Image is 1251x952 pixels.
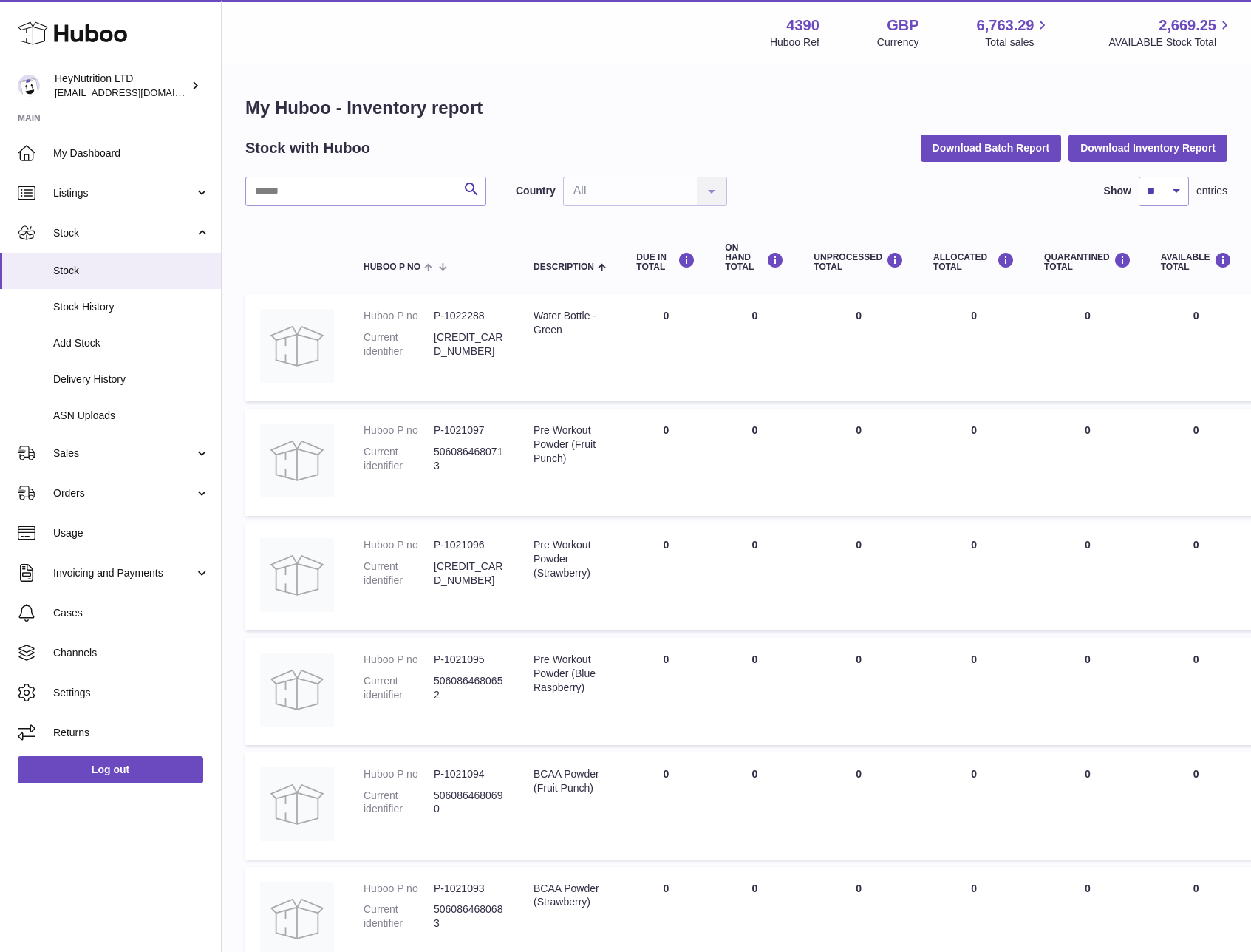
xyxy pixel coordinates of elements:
[918,409,1029,516] td: 0
[814,252,904,272] div: UNPROCESSED Total
[534,262,594,272] span: Description
[710,638,799,745] td: 0
[364,882,434,896] dt: Huboo P no
[1085,539,1091,551] span: 0
[1108,35,1233,50] span: AVAILABLE Stock Total
[364,262,420,272] span: Huboo P no
[770,35,819,50] div: Huboo Ref
[1159,16,1216,35] span: 2,669.25
[434,902,504,931] dd: 5060864680683
[1161,252,1232,272] div: AVAILABLE Total
[933,252,1015,272] div: ALLOCATED Total
[1146,409,1247,516] td: 0
[887,16,918,35] strong: GBP
[53,486,194,500] span: Orders
[364,309,434,323] dt: Huboo P no
[245,96,1227,120] h1: My Huboo - Inventory report
[1196,184,1227,198] span: entries
[516,184,556,198] label: Country
[434,330,504,358] dd: [CREDIT_CARD_NUMBER]
[710,523,799,630] td: 0
[53,526,210,540] span: Usage
[434,767,504,781] dd: P-1021094
[799,752,918,860] td: 0
[710,752,799,860] td: 0
[1085,310,1091,322] span: 0
[918,752,1029,860] td: 0
[918,638,1029,745] td: 0
[1068,135,1227,161] button: Download Inventory Report
[534,309,607,337] div: Water Bottle - Green
[636,252,695,272] div: DUE IN TOTAL
[434,538,504,552] dd: P-1021096
[18,756,203,783] a: Log out
[534,767,607,795] div: BCAA Powder (Fruit Punch)
[1085,883,1091,894] span: 0
[364,445,434,473] dt: Current identifier
[1104,184,1131,198] label: Show
[53,300,210,314] span: Stock History
[621,294,710,401] td: 0
[364,789,434,817] dt: Current identifier
[1085,653,1091,665] span: 0
[621,523,710,630] td: 0
[53,373,210,387] span: Delivery History
[1146,294,1247,401] td: 0
[364,902,434,931] dt: Current identifier
[53,726,210,740] span: Returns
[245,138,370,158] h2: Stock with Huboo
[799,638,918,745] td: 0
[53,186,194,200] span: Listings
[710,409,799,516] td: 0
[53,606,210,620] span: Cases
[53,146,210,160] span: My Dashboard
[877,35,919,50] div: Currency
[53,566,194,580] span: Invoicing and Payments
[364,653,434,667] dt: Huboo P no
[1146,752,1247,860] td: 0
[53,446,194,460] span: Sales
[364,674,434,702] dt: Current identifier
[534,538,607,580] div: Pre Workout Powder (Strawberry)
[260,309,334,383] img: product image
[621,638,710,745] td: 0
[1108,16,1233,50] a: 2,669.25 AVAILABLE Stock Total
[53,226,194,240] span: Stock
[786,16,819,35] strong: 4390
[977,16,1051,50] a: 6,763.29 Total sales
[55,72,188,100] div: HeyNutrition LTD
[18,75,40,97] img: info@heynutrition.com
[534,882,607,910] div: BCAA Powder (Strawberry)
[1044,252,1131,272] div: QUARANTINED Total
[1085,768,1091,780] span: 0
[53,336,210,350] span: Add Stock
[53,686,210,700] span: Settings
[260,538,334,612] img: product image
[977,16,1034,35] span: 6,763.29
[434,424,504,438] dd: P-1021097
[364,538,434,552] dt: Huboo P no
[364,330,434,358] dt: Current identifier
[364,560,434,588] dt: Current identifier
[260,653,334,727] img: product image
[621,409,710,516] td: 0
[434,309,504,323] dd: P-1022288
[434,789,504,817] dd: 5060864680690
[434,674,504,702] dd: 5060864680652
[725,243,784,273] div: ON HAND Total
[434,653,504,667] dd: P-1021095
[918,523,1029,630] td: 0
[53,646,210,660] span: Channels
[799,523,918,630] td: 0
[364,424,434,438] dt: Huboo P no
[918,294,1029,401] td: 0
[1085,424,1091,436] span: 0
[985,35,1051,50] span: Total sales
[710,294,799,401] td: 0
[364,767,434,781] dt: Huboo P no
[799,294,918,401] td: 0
[1146,638,1247,745] td: 0
[434,445,504,473] dd: 5060864680713
[534,653,607,695] div: Pre Workout Powder (Blue Raspberry)
[53,409,210,423] span: ASN Uploads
